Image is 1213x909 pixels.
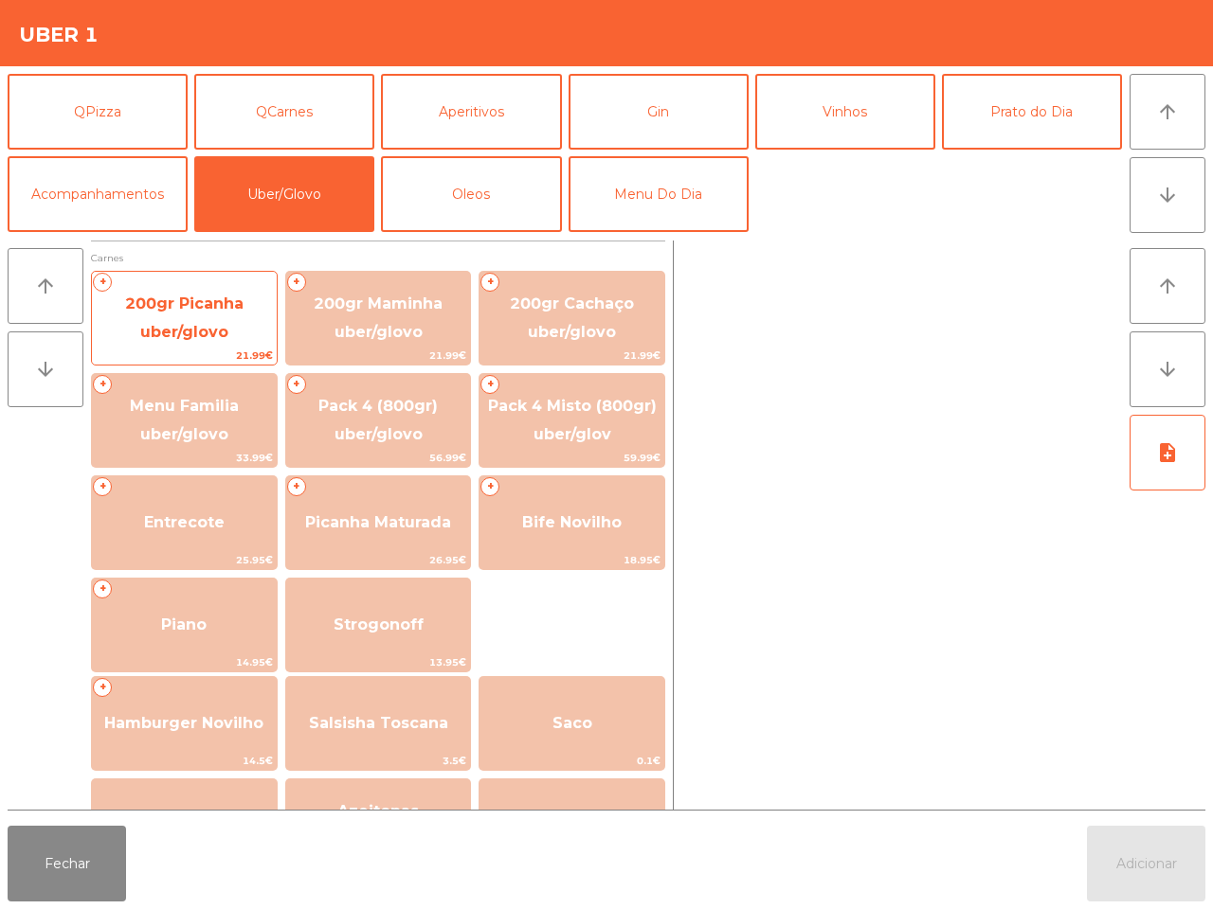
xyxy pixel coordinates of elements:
span: + [287,273,306,292]
button: QCarnes [194,74,374,150]
button: Gin [569,74,749,150]
span: 14.95€ [92,653,277,671]
i: note_add [1156,441,1179,464]
span: 200gr Cachaço uber/glovo [510,294,634,341]
span: Saco [552,714,592,732]
span: + [93,477,112,496]
button: arrow_downward [1130,331,1205,407]
i: arrow_downward [1156,358,1179,381]
button: arrow_downward [1130,157,1205,233]
span: 26.95€ [286,551,471,569]
span: 21.99€ [92,347,277,365]
span: 0.1€ [480,752,664,770]
span: + [93,579,112,598]
span: + [93,273,112,292]
span: + [287,477,306,496]
button: QPizza [8,74,188,150]
span: 59.99€ [480,449,664,467]
span: + [480,375,499,394]
span: 33.99€ [92,449,277,467]
span: + [480,477,499,496]
span: Piano [161,615,207,633]
button: Acompanhamentos [8,156,188,232]
button: Oleos [381,156,561,232]
span: Bife Novilho [522,513,622,531]
span: 200gr Maminha uber/glovo [314,294,443,341]
span: Entrecote [144,513,225,531]
i: arrow_upward [1156,275,1179,297]
span: Picanha Maturada [305,513,451,531]
i: arrow_downward [1156,184,1179,206]
span: 200gr Picanha uber/glovo [125,294,244,341]
span: 25.95€ [92,551,277,569]
span: Menu Familia uber/glovo [130,397,239,443]
i: arrow_upward [1156,100,1179,123]
button: Uber/Glovo [194,156,374,232]
i: arrow_downward [34,358,57,381]
h4: Uber 1 [19,21,99,49]
span: Salsisha Toscana [309,714,448,732]
button: Fechar [8,826,126,901]
span: + [93,678,112,697]
button: Aperitivos [381,74,561,150]
span: Strogonoff [334,615,424,633]
span: Azeitonas Temperadas [327,802,429,848]
span: Pack 4 Misto (800gr) uber/glov [488,397,657,443]
span: + [287,375,306,394]
span: 3.5€ [286,752,471,770]
button: arrow_upward [1130,74,1205,150]
span: 13.95€ [286,653,471,671]
button: arrow_downward [8,331,83,407]
button: arrow_upward [1130,248,1205,324]
i: arrow_upward [34,275,57,297]
button: Menu Do Dia [569,156,749,232]
span: Carnes [91,249,665,267]
span: 18.95€ [480,551,664,569]
button: arrow_upward [8,248,83,324]
span: 56.99€ [286,449,471,467]
span: 21.99€ [480,347,664,365]
span: 14.5€ [92,752,277,770]
button: Prato do Dia [942,74,1122,150]
button: Vinhos [755,74,935,150]
span: + [93,375,112,394]
span: 21.99€ [286,347,471,365]
span: + [480,273,499,292]
span: Hamburger Novilho [104,714,263,732]
span: Pack 4 (800gr) uber/glovo [318,397,438,443]
button: note_add [1130,415,1205,490]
